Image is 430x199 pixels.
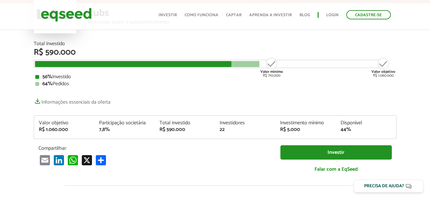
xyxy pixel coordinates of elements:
[35,81,395,86] div: Pedidos
[39,145,271,151] p: Compartilhar:
[326,13,339,17] a: Login
[280,127,331,132] div: R$ 5.000
[371,69,395,75] strong: Valor objetivo
[41,6,92,23] img: EqSeed
[280,163,392,176] a: Falar com a EqSeed
[39,154,51,165] a: Email
[341,127,391,132] div: 44%
[35,74,395,79] div: Investido
[34,48,397,57] div: R$ 590.000
[159,13,177,17] a: Investir
[185,13,218,17] a: Como funciona
[260,57,284,78] div: R$ 710.000
[159,127,210,132] div: R$ 590.000
[95,154,107,165] a: Compartilhar
[34,96,110,105] a: Informações essenciais da oferta
[34,41,397,46] div: Total Investido
[42,79,53,88] strong: 64%
[99,120,150,126] div: Participação societária
[280,120,331,126] div: Investimento mínimo
[249,13,292,17] a: Aprenda a investir
[226,13,242,17] a: Captar
[53,154,65,165] a: LinkedIn
[81,154,93,165] a: X
[346,10,391,19] a: Cadastre-se
[67,154,79,165] a: WhatsApp
[300,13,310,17] a: Blog
[220,127,271,132] div: 22
[280,145,392,160] a: Investir
[341,120,391,126] div: Disponível
[39,120,90,126] div: Valor objetivo
[42,72,52,81] strong: 56%
[99,127,150,132] div: 7,8%
[39,127,90,132] div: R$ 1.060.000
[159,120,210,126] div: Total investido
[260,69,283,75] strong: Valor mínimo
[371,57,395,78] div: R$ 1.060.000
[220,120,271,126] div: Investidores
